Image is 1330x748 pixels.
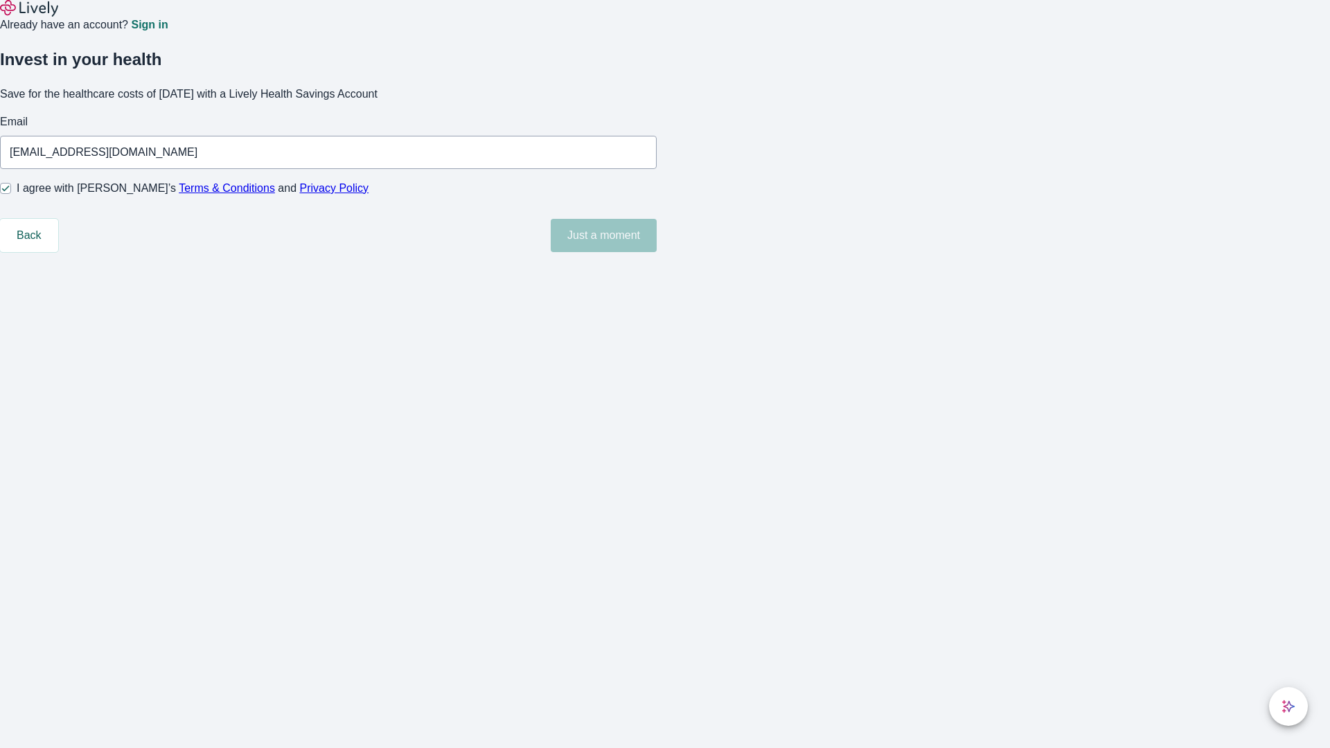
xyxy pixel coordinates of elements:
a: Sign in [131,19,168,30]
a: Privacy Policy [300,182,369,194]
a: Terms & Conditions [179,182,275,194]
button: chat [1269,687,1308,726]
svg: Lively AI Assistant [1282,700,1295,713]
span: I agree with [PERSON_NAME]’s and [17,180,369,197]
